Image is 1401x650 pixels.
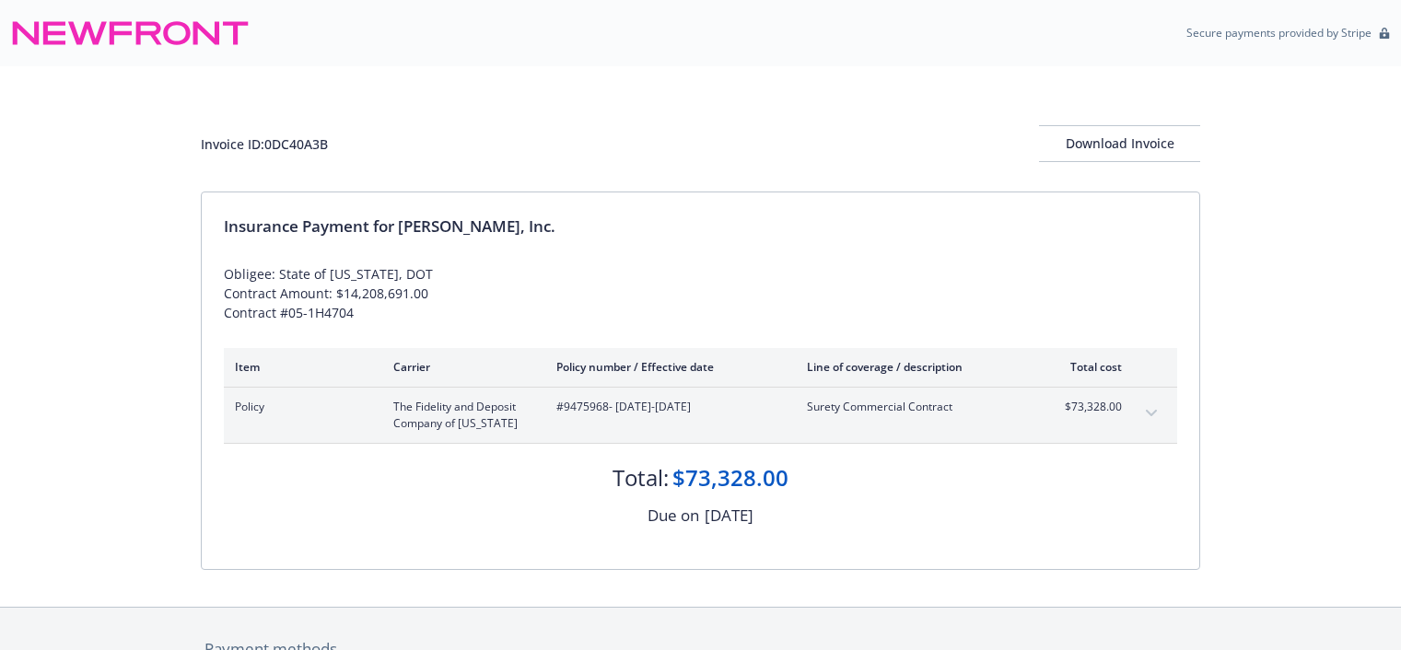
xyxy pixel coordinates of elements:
[393,399,527,432] span: The Fidelity and Deposit Company of [US_STATE]
[393,359,527,375] div: Carrier
[1039,125,1200,162] button: Download Invoice
[1039,126,1200,161] div: Download Invoice
[705,504,753,528] div: [DATE]
[807,399,1023,415] span: Surety Commercial Contract
[672,462,788,493] div: $73,328.00
[1186,25,1372,41] p: Secure payments provided by Stripe
[235,399,364,415] span: Policy
[235,359,364,375] div: Item
[224,388,1177,443] div: PolicyThe Fidelity and Deposit Company of [US_STATE]#9475968- [DATE]-[DATE]Surety Commercial Cont...
[1053,399,1122,415] span: $73,328.00
[648,504,699,528] div: Due on
[556,359,777,375] div: Policy number / Effective date
[224,264,1177,322] div: Obligee: State of [US_STATE], DOT Contract Amount: $14,208,691.00 Contract #05-1H4704
[613,462,669,493] div: Total:
[807,359,1023,375] div: Line of coverage / description
[1053,359,1122,375] div: Total cost
[556,399,777,415] span: #9475968 - [DATE]-[DATE]
[224,215,1177,238] div: Insurance Payment for [PERSON_NAME], Inc.
[201,134,328,154] div: Invoice ID: 0DC40A3B
[1137,399,1166,428] button: expand content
